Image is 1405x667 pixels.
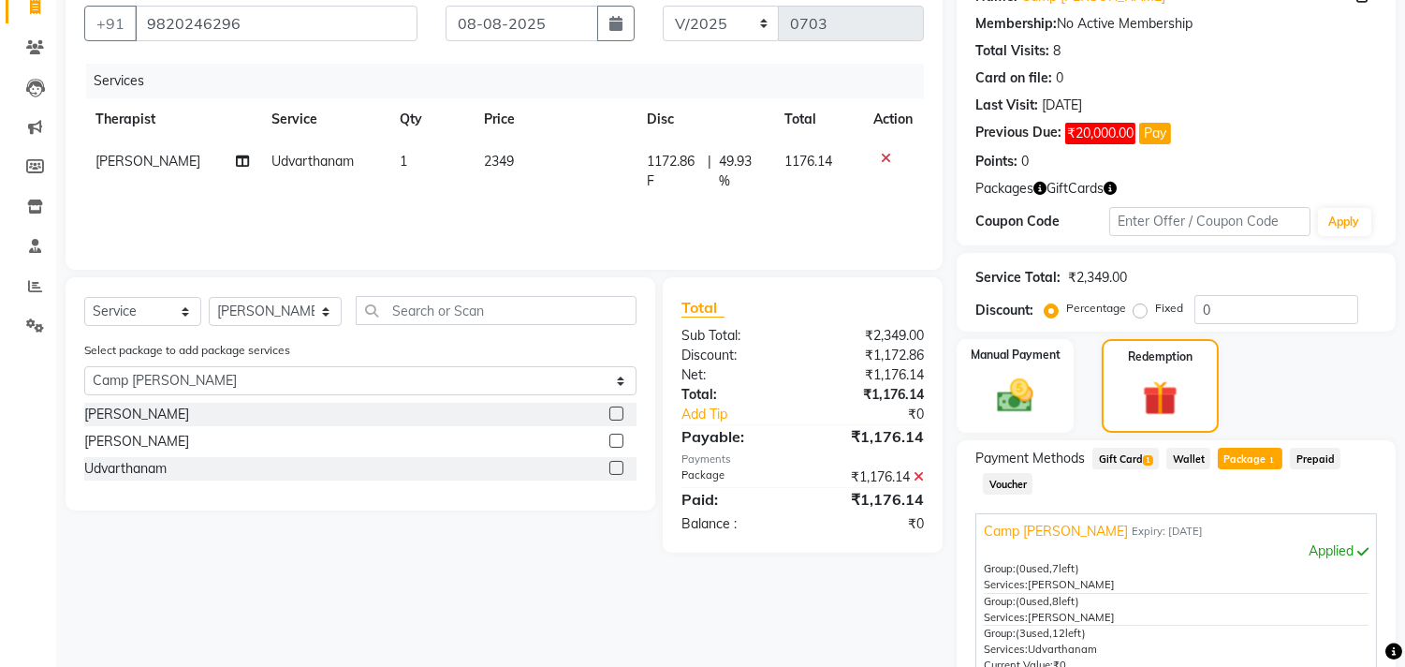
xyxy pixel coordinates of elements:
span: (0 [1016,595,1026,608]
span: | [708,152,711,191]
div: [PERSON_NAME] [84,432,189,452]
span: GiftCards [1046,179,1104,199]
div: Services [86,64,938,98]
div: Last Visit: [975,96,1038,115]
div: Sub Total: [667,326,803,346]
div: ₹1,176.14 [803,385,939,405]
span: Voucher [983,473,1032,495]
div: ₹1,176.14 [803,488,939,511]
div: ₹0 [826,405,939,424]
div: 0 [1021,152,1029,171]
div: ₹0 [803,514,939,534]
label: Select package to add package services [84,342,290,359]
div: 8 [1053,41,1061,61]
div: ₹1,176.14 [803,467,939,487]
label: Manual Payment [971,347,1061,363]
span: 1 [1143,455,1153,467]
th: Therapist [84,98,260,141]
span: 1 [1266,455,1277,467]
span: Services: [984,578,1028,591]
span: Prepaid [1290,448,1340,469]
label: Fixed [1155,300,1183,317]
th: Qty [388,98,474,141]
span: [PERSON_NAME] [1028,578,1115,591]
div: Discount: [667,346,803,365]
span: ₹20,000.00 [1065,123,1135,144]
th: Service [260,98,388,141]
div: Previous Due: [975,123,1061,144]
span: Udvarthanam [1028,643,1097,656]
span: Package [1218,448,1282,469]
div: ₹1,172.86 [803,346,939,365]
div: ₹1,176.14 [803,425,939,448]
input: Search by Name/Mobile/Email/Code [135,6,417,41]
input: Search or Scan [356,296,637,325]
span: [PERSON_NAME] [95,153,200,170]
span: Wallet [1166,448,1210,469]
label: Redemption [1128,348,1193,365]
span: 8 [1052,595,1059,608]
span: Group: [984,627,1016,640]
button: Apply [1318,208,1371,236]
span: 1172.86 F [647,152,700,191]
div: ₹2,349.00 [803,326,939,346]
div: ₹1,176.14 [803,365,939,385]
span: Camp [PERSON_NAME] [984,522,1128,541]
span: Gift Card [1092,448,1159,469]
div: Payable: [667,425,803,448]
th: Action [862,98,924,141]
img: _cash.svg [986,375,1045,417]
div: Card on file: [975,68,1052,88]
div: 0 [1056,68,1063,88]
div: Total Visits: [975,41,1049,61]
span: Group: [984,595,1016,608]
span: Total [681,298,724,318]
div: ₹2,349.00 [1068,268,1127,288]
div: Paid: [667,488,803,511]
span: used, left) [1016,595,1079,608]
a: Add Tip [667,405,826,424]
span: used, left) [1016,562,1079,575]
span: (0 [1016,562,1026,575]
span: [PERSON_NAME] [1028,611,1115,624]
span: 1 [400,153,407,170]
span: Packages [975,179,1033,199]
span: 2349 [484,153,514,170]
div: Applied [984,541,1368,561]
button: +91 [84,6,137,41]
span: Services: [984,611,1028,624]
div: Points: [975,152,1017,171]
span: Group: [984,562,1016,575]
div: [DATE] [1042,96,1082,115]
span: (3 [1016,627,1026,640]
th: Total [773,98,863,141]
th: Price [473,98,636,141]
div: Udvarthanam [84,459,167,479]
div: No Active Membership [975,14,1377,34]
span: 49.93 % [719,152,762,191]
div: Net: [667,365,803,385]
label: Percentage [1066,300,1126,317]
span: 12 [1052,627,1065,640]
span: Udvarthanam [271,153,354,170]
div: Discount: [975,301,1033,320]
span: 1176.14 [784,153,832,170]
div: Balance : [667,514,803,534]
span: Payment Methods [975,449,1085,468]
span: 7 [1052,562,1059,575]
img: _gift.svg [1132,377,1188,420]
div: Coupon Code [975,212,1109,231]
div: Membership: [975,14,1057,34]
div: Package [667,467,803,487]
div: Service Total: [975,268,1061,288]
span: Expiry: [DATE] [1132,524,1203,540]
input: Enter Offer / Coupon Code [1109,207,1310,236]
div: Total: [667,385,803,405]
th: Disc [636,98,772,141]
div: [PERSON_NAME] [84,405,189,424]
span: Services: [984,643,1028,656]
button: Pay [1139,123,1171,144]
div: Payments [681,452,924,467]
span: used, left) [1016,627,1086,640]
